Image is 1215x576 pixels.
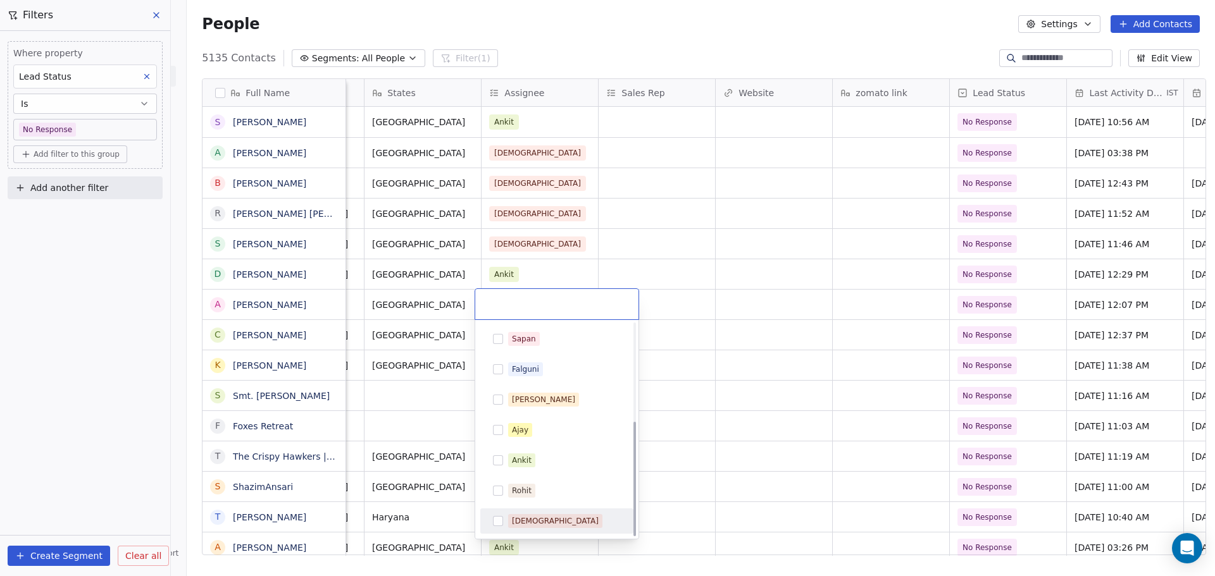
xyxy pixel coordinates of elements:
div: Sapan [512,333,536,345]
div: [DEMOGRAPHIC_DATA] [512,515,599,527]
div: Falguni [512,364,539,375]
div: Suggestions [480,144,633,534]
div: Ajay [512,424,528,436]
div: [PERSON_NAME] [512,394,575,405]
div: Ankit [512,455,532,466]
div: Rohit [512,485,532,496]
